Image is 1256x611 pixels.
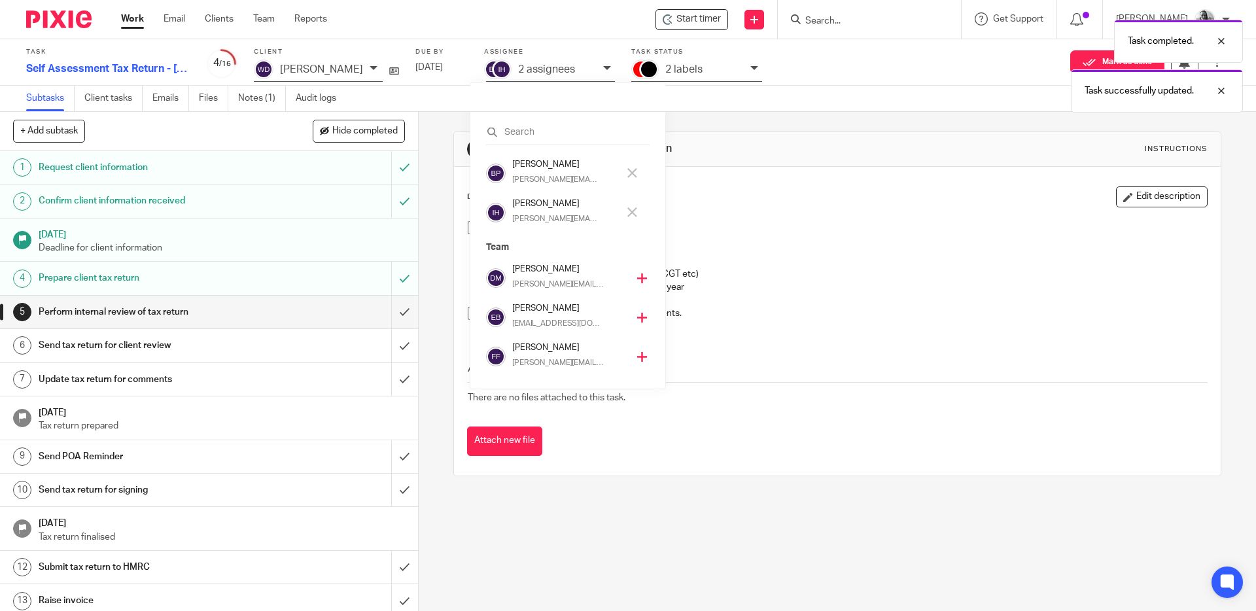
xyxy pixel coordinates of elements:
img: svg%3E [486,164,506,183]
div: 12 [13,558,31,576]
input: Search [486,126,650,139]
button: Attach new file [467,427,542,456]
label: Assignee [484,48,615,56]
h1: Update tax return for comments [39,370,265,389]
a: Work [121,12,144,26]
label: Task [26,48,190,56]
p: 2 assignees [518,63,575,75]
p: Description [467,192,525,202]
p: [EMAIL_ADDRESS][DOMAIN_NAME] [512,318,604,330]
div: 9 [13,447,31,466]
h1: Confirm client information received [39,191,265,211]
p: [PERSON_NAME] [280,63,363,75]
h4: [PERSON_NAME] [512,263,627,275]
a: Clients [205,12,234,26]
img: svg%3E [254,60,273,79]
div: 4 [13,270,31,288]
div: Watson, David - Self Assessment Tax Return - 2024-2025 [655,9,728,30]
div: 5 [13,303,31,321]
p: Team [486,241,650,254]
p: Tax return prepared [39,419,405,432]
div: 10 [13,481,31,499]
span: Attachments [468,366,531,373]
img: IMG_9585.jpg [1195,9,1215,30]
h1: [DATE] [39,403,405,419]
p: Included all sources of income [494,254,1206,267]
img: svg%3E [484,60,504,79]
p: [PERSON_NAME][EMAIL_ADDRESS][DOMAIN_NAME] [512,279,604,290]
a: Notes (1) [238,86,286,111]
button: + Add subtask [13,120,85,142]
h1: Raise invoice [39,591,265,610]
h4: [PERSON_NAME] [512,341,627,354]
h4: [PERSON_NAME] [512,158,618,171]
p: [PERSON_NAME][EMAIL_ADDRESS][DOMAIN_NAME] [512,213,597,225]
button: Hide completed [313,120,405,142]
div: 13 [13,592,31,610]
h1: [DATE] [39,225,405,241]
span: [DATE] [415,63,443,72]
img: svg%3E [486,307,506,327]
h1: Send POA Reminder [39,447,265,466]
div: 2 [13,192,31,211]
div: 1 [13,158,31,177]
p: Process any amendments based on comments. [487,307,1206,320]
p: Task successfully updated. [1085,84,1194,97]
span: There are no files attached to this task. [468,393,625,402]
p: Deadline for client information [39,241,405,254]
a: Team [253,12,275,26]
img: Pixie [26,10,92,28]
a: Audit logs [296,86,346,111]
img: svg%3E [486,203,506,222]
label: Due by [415,48,468,56]
img: svg%3E [486,347,506,366]
h1: [DATE] [39,514,405,530]
h4: [PERSON_NAME] [512,302,627,315]
small: /16 [219,60,231,67]
h1: Perform internal review of tax return [39,302,265,322]
p: Utilised all allowances available (marriage/CGT etc) [494,268,1206,281]
p: Review tax return for reasonableness [487,221,1206,234]
img: svg%3E [486,268,506,288]
label: Client [254,48,399,56]
p: Taxed under correct jurisdiction [494,241,1206,254]
h1: Request client information [39,158,265,177]
img: svg%3E [492,60,512,79]
a: Email [164,12,185,26]
a: Client tasks [84,86,143,111]
a: Files [199,86,228,111]
div: 5 [467,139,488,160]
h1: Submit tax return to HMRC [39,557,265,577]
p: [PERSON_NAME][EMAIL_ADDRESS][DOMAIN_NAME] [512,174,597,186]
h1: Send tax return for client review [39,336,265,355]
p: Task completed. [1128,35,1194,48]
p: Tax return finalised [39,531,405,544]
button: Edit description [1116,186,1208,207]
h1: Send tax return for signing [39,480,265,500]
div: Instructions [1145,144,1208,154]
h4: [PERSON_NAME] [512,198,618,210]
a: Emails [152,86,189,111]
span: Hide completed [332,126,398,137]
div: 7 [13,370,31,389]
a: Reports [294,12,327,26]
a: Subtasks [26,86,75,111]
p: [PERSON_NAME][EMAIL_ADDRESS][DOMAIN_NAME] [512,357,604,369]
div: 6 [13,336,31,355]
h1: Prepare client tax return [39,268,265,288]
p: Consider payments on account from prior year [494,281,1206,294]
div: 4 [206,56,237,71]
h1: Perform internal review of tax return [495,142,865,156]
